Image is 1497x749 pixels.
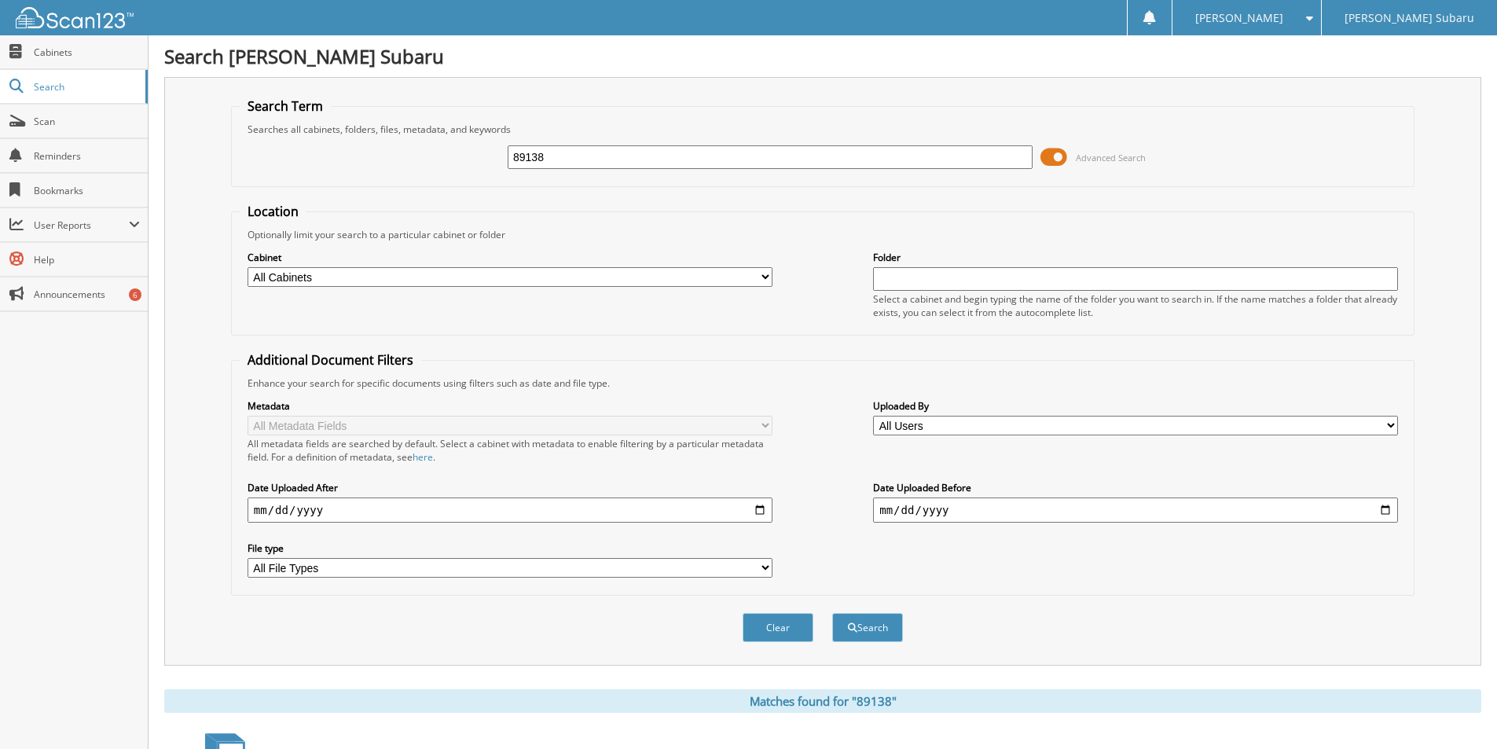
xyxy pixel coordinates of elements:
div: Searches all cabinets, folders, files, metadata, and keywords [240,123,1406,136]
div: Matches found for "89138" [164,689,1481,713]
div: Select a cabinet and begin typing the name of the folder you want to search in. If the name match... [873,292,1398,319]
a: here [413,450,433,464]
span: Bookmarks [34,184,140,197]
div: Optionally limit your search to a particular cabinet or folder [240,228,1406,241]
span: Search [34,80,138,94]
label: Metadata [248,399,772,413]
span: Scan [34,115,140,128]
span: Advanced Search [1076,152,1146,163]
input: start [248,497,772,523]
legend: Search Term [240,97,331,115]
span: Help [34,253,140,266]
span: Reminders [34,149,140,163]
label: Cabinet [248,251,772,264]
span: User Reports [34,218,129,232]
span: [PERSON_NAME] [1195,13,1283,23]
label: File type [248,542,772,555]
legend: Additional Document Filters [240,351,421,369]
span: [PERSON_NAME] Subaru [1345,13,1474,23]
h1: Search [PERSON_NAME] Subaru [164,43,1481,69]
button: Search [832,613,903,642]
img: scan123-logo-white.svg [16,7,134,28]
label: Folder [873,251,1398,264]
span: Cabinets [34,46,140,59]
legend: Location [240,203,306,220]
label: Uploaded By [873,399,1398,413]
div: 6 [129,288,141,301]
input: end [873,497,1398,523]
label: Date Uploaded After [248,481,772,494]
div: Enhance your search for specific documents using filters such as date and file type. [240,376,1406,390]
label: Date Uploaded Before [873,481,1398,494]
button: Clear [743,613,813,642]
div: All metadata fields are searched by default. Select a cabinet with metadata to enable filtering b... [248,437,772,464]
span: Announcements [34,288,140,301]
